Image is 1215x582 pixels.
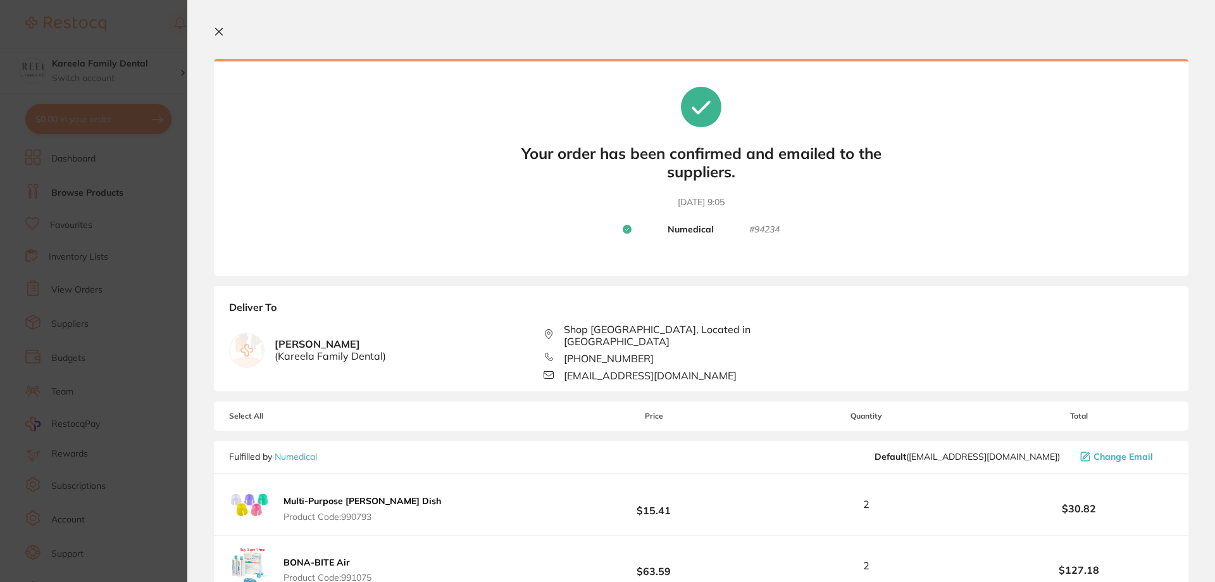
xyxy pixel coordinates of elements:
[749,412,985,421] span: Quantity
[749,224,780,236] small: # 94234
[564,324,858,347] span: Shop [GEOGRAPHIC_DATA], Located in [GEOGRAPHIC_DATA]
[283,495,441,507] b: Multi-Purpose [PERSON_NAME] Dish
[564,370,737,381] span: [EMAIL_ADDRESS][DOMAIN_NAME]
[229,412,356,421] span: Select All
[511,144,891,181] b: Your order has been confirmed and emailed to the suppliers.
[283,557,350,568] b: BONA-BITE Air
[559,493,748,516] b: $15.41
[875,451,906,462] b: Default
[875,452,1060,462] span: orders@numedical.com.au
[985,412,1173,421] span: Total
[668,224,714,236] b: Numedical
[559,554,748,578] b: $63.59
[229,452,317,462] p: Fulfilled by
[229,484,270,525] img: ODllYTdmbA
[283,512,441,522] span: Product Code: 990793
[280,495,445,522] button: Multi-Purpose [PERSON_NAME] Dish Product Code:990793
[1076,451,1173,462] button: Change Email
[1093,452,1153,462] span: Change Email
[275,338,386,362] b: [PERSON_NAME]
[564,353,654,364] span: [PHONE_NUMBER]
[985,503,1173,514] b: $30.82
[863,498,869,510] span: 2
[275,350,386,362] span: ( Kareela Family Dental )
[229,301,1173,324] b: Deliver To
[275,451,317,462] a: Numedical
[863,560,869,571] span: 2
[985,564,1173,576] b: $127.18
[230,333,264,367] img: empty.jpg
[559,412,748,421] span: Price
